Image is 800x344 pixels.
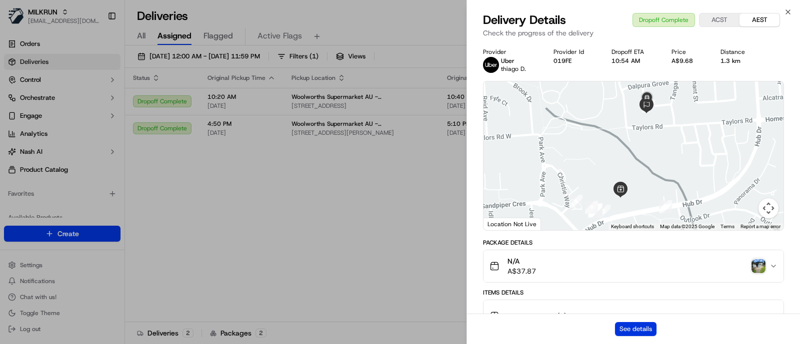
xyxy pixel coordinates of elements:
span: thiago D. [501,65,526,73]
div: Dropoff ETA [611,48,655,56]
button: Map camera controls [758,198,778,218]
div: Package Details [483,239,784,247]
span: Delivery Details [483,12,566,28]
div: 2 [597,205,610,218]
div: Distance [720,48,756,56]
span: N/A [507,256,536,266]
button: AEST [739,13,779,26]
div: Location Not Live [483,218,541,230]
button: ACST [699,13,739,26]
span: A$37.87 [507,266,536,276]
button: N/AA$37.87photo_proof_of_delivery image [483,250,783,282]
button: Package Items (1) [483,300,783,332]
div: 1.3 km [720,57,756,65]
div: Provider Id [553,48,595,56]
p: Uber [501,57,526,65]
div: Provider [483,48,537,56]
a: Report a map error [740,224,780,229]
button: Keyboard shortcuts [611,223,654,230]
div: Items Details [483,289,784,297]
div: 9 [585,201,598,214]
div: 8 [569,195,582,208]
span: Map data ©2025 Google [660,224,714,229]
a: Open this area in Google Maps (opens a new window) [486,217,519,230]
button: 019FE [553,57,571,65]
p: Check the progress of the delivery [483,28,784,38]
img: uber-new-logo.jpeg [483,57,499,73]
a: Terms (opens in new tab) [720,224,734,229]
img: Google [486,217,519,230]
div: 10 [659,200,672,213]
div: Price [671,48,704,56]
div: 10:54 AM [611,57,655,65]
span: Package Items ( 1 ) [507,311,566,321]
img: photo_proof_of_delivery image [751,259,765,273]
div: A$9.68 [671,57,704,65]
button: See details [615,322,656,336]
